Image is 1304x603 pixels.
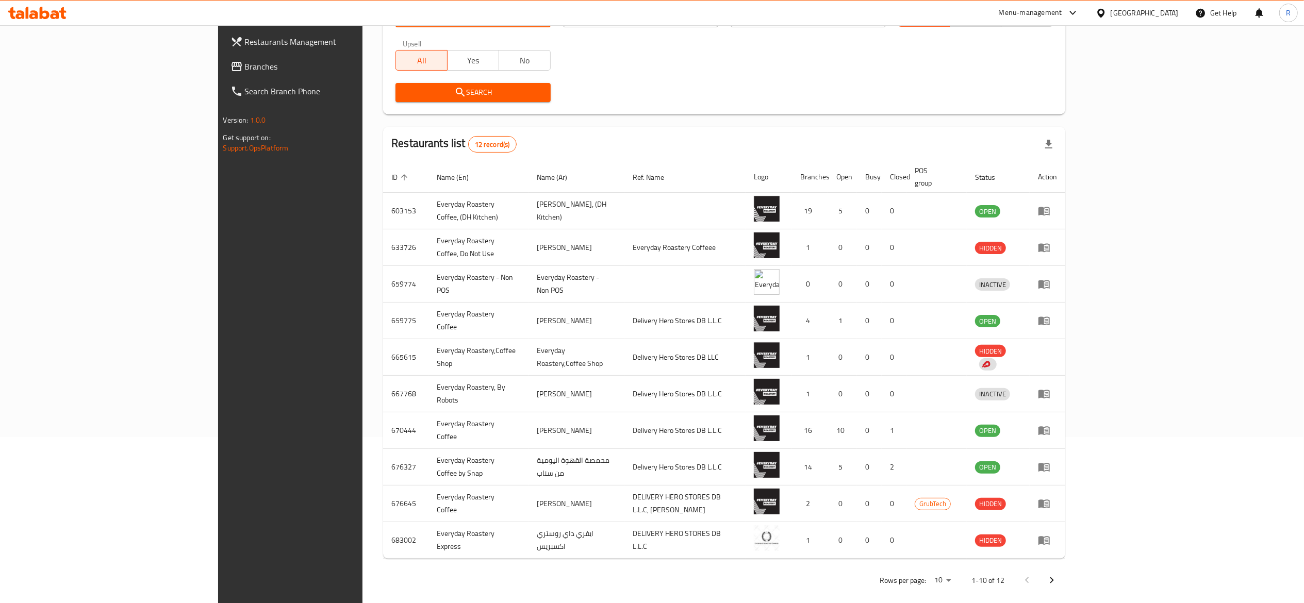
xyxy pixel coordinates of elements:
td: 5 [828,449,857,485]
div: Menu-management [999,7,1062,19]
th: Open [828,161,857,193]
table: enhanced table [383,161,1065,559]
div: OPEN [975,461,1000,474]
td: 0 [882,339,906,376]
td: 14 [792,449,828,485]
td: 0 [828,339,857,376]
td: 0 [857,376,882,412]
td: 0 [882,303,906,339]
td: 0 [792,266,828,303]
div: Menu [1038,241,1057,254]
th: Logo [746,161,792,193]
td: 0 [882,522,906,559]
div: Menu [1038,497,1057,510]
td: 0 [882,229,906,266]
p: Rows per page: [880,574,926,587]
td: Delivery Hero Stores DB L.L.C [624,376,746,412]
img: Everyday Roastery Coffee, (DH Kitchen) [754,196,780,222]
td: [PERSON_NAME] [529,412,625,449]
td: Delivery Hero Stores DB L.L.C [624,449,746,485]
img: Everyday Roastery Coffee, Do Not Use [754,232,780,258]
td: 0 [828,485,857,522]
div: HIDDEN [975,534,1006,547]
td: 0 [857,303,882,339]
button: Yes [447,50,499,71]
td: 0 [857,485,882,522]
div: Rows per page: [930,573,955,588]
td: Everyday Roastery Coffee [428,485,529,522]
span: All [400,53,443,68]
td: ايفري داي روستري اكسبريس [529,522,625,559]
span: 1.0.0 [250,113,266,127]
div: Menu [1038,205,1057,217]
span: OPEN [975,425,1000,437]
button: All [395,50,448,71]
td: 1 [792,229,828,266]
td: 0 [882,266,906,303]
div: OPEN [975,205,1000,217]
td: 1 [792,522,828,559]
td: 0 [857,339,882,376]
td: [PERSON_NAME] [529,229,625,266]
div: Menu [1038,278,1057,290]
td: 1 [882,412,906,449]
a: Branches [222,54,436,79]
td: Everyday Roastery Express [428,522,529,559]
td: 1 [792,376,828,412]
td: Delivery Hero Stores DB L.L.C [624,412,746,449]
img: Everyday Roastery Coffee [754,415,780,441]
span: Ref. Name [633,171,678,183]
td: 1 [792,339,828,376]
div: Total records count [468,136,517,153]
td: Everyday Roastery Coffee by Snap [428,449,529,485]
span: INACTIVE [975,388,1010,400]
a: Restaurants Management [222,29,436,54]
span: OPEN [975,315,1000,327]
td: 2 [792,485,828,522]
span: HIDDEN [975,498,1006,510]
th: Action [1030,161,1065,193]
span: HIDDEN [975,345,1006,357]
td: Everyday Roastery,Coffee Shop [529,339,625,376]
td: 0 [882,193,906,229]
img: Everyday Roastery Coffee [754,306,780,331]
span: Branches [245,60,427,73]
h2: Restaurants list [391,136,516,153]
td: 0 [857,522,882,559]
span: Restaurants Management [245,36,427,48]
span: Name (Ar) [537,171,581,183]
span: POS group [915,164,954,189]
img: Everyday Roastery Express [754,525,780,551]
td: 0 [828,522,857,559]
td: Everyday Roastery Coffee, (DH Kitchen) [428,193,529,229]
a: Support.OpsPlatform [223,141,289,155]
td: Everyday Roastery, By Robots [428,376,529,412]
th: Closed [882,161,906,193]
span: HIDDEN [975,534,1006,546]
span: No [503,53,547,68]
span: Get support on: [223,131,271,144]
img: Everyday Roastery Coffee [754,489,780,514]
span: GrubTech [915,498,950,510]
div: Menu [1038,424,1057,437]
a: Search Branch Phone [222,79,436,104]
span: Status [975,171,1009,183]
th: Busy [857,161,882,193]
td: 0 [828,266,857,303]
td: 0 [857,266,882,303]
div: HIDDEN [975,242,1006,254]
td: 1 [828,303,857,339]
label: Upsell [403,40,422,47]
button: No [499,50,551,71]
img: Everyday Roastery,Coffee Shop [754,342,780,368]
td: 0 [857,449,882,485]
td: [PERSON_NAME], (DH Kitchen) [529,193,625,229]
div: Menu [1038,388,1057,400]
div: Menu [1038,314,1057,327]
div: Indicates that the vendor menu management has been moved to DH Catalog service [979,358,997,371]
td: [PERSON_NAME] [529,303,625,339]
span: Search [404,86,542,99]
